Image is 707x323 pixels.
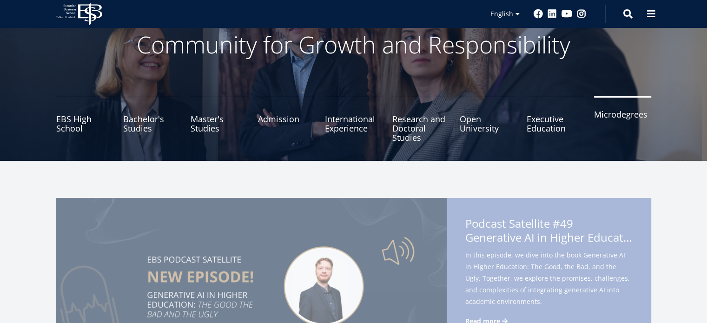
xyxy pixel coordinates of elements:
a: Admission [258,96,315,142]
a: Research and Doctoral Studies [392,96,449,142]
p: Community for Growth and Responsibility [107,31,600,59]
a: Open University [460,96,517,142]
a: Master's Studies [191,96,248,142]
span: Podcast Satellite #49 [465,217,633,247]
a: Instagram [577,9,586,19]
a: International Experience [325,96,382,142]
span: Generative AI in Higher Education: The Good, the Bad, and the Ugly [465,231,633,244]
span: In this episode, we dive into the book Generative AI in Higher Education: The Good, the Bad, and ... [465,249,633,307]
a: Bachelor's Studies [123,96,180,142]
a: EBS High School [56,96,113,142]
a: Youtube [562,9,572,19]
a: Linkedin [548,9,557,19]
a: Microdegrees [594,96,651,142]
a: Facebook [534,9,543,19]
a: Executive Education [527,96,584,142]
